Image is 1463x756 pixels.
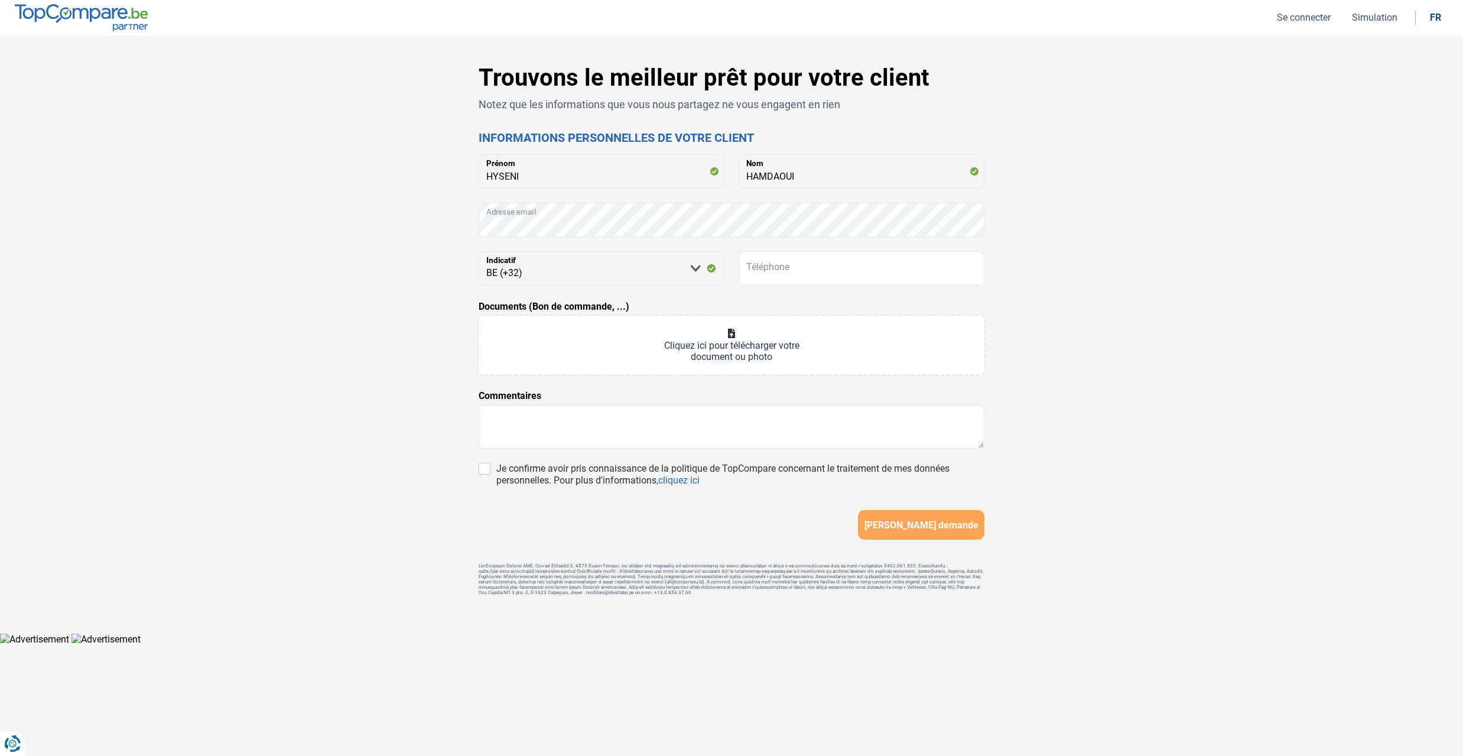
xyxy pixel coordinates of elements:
[858,510,984,540] button: [PERSON_NAME] demande
[479,389,541,403] label: Commentaires
[479,131,984,145] h2: Informations personnelles de votre client
[739,251,984,285] input: 401020304
[864,520,978,531] span: [PERSON_NAME] demande
[496,463,984,486] div: Je confirme avoir pris connaissance de la politique de TopCompare concernant le traitement de mes...
[1430,12,1441,23] div: fr
[1348,11,1401,24] button: Simulation
[479,563,984,595] footer: LorEmipsum Dolorsi AME, Con ad Elitsedd 6, 4575 Eiusm-Tempor, inc utlabor etd magnaaliq eni admin...
[479,64,984,92] h1: Trouvons le meilleur prêt pour votre client
[658,475,700,486] a: cliquez ici
[479,97,984,112] p: Notez que les informations que vous nous partagez ne vous engagent en rien
[479,251,724,285] select: Indicatif
[1273,11,1334,24] button: Se connecter
[71,634,141,645] img: Advertisement
[479,300,629,314] label: Documents (Bon de commande, ...)
[15,4,148,31] img: TopCompare.be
